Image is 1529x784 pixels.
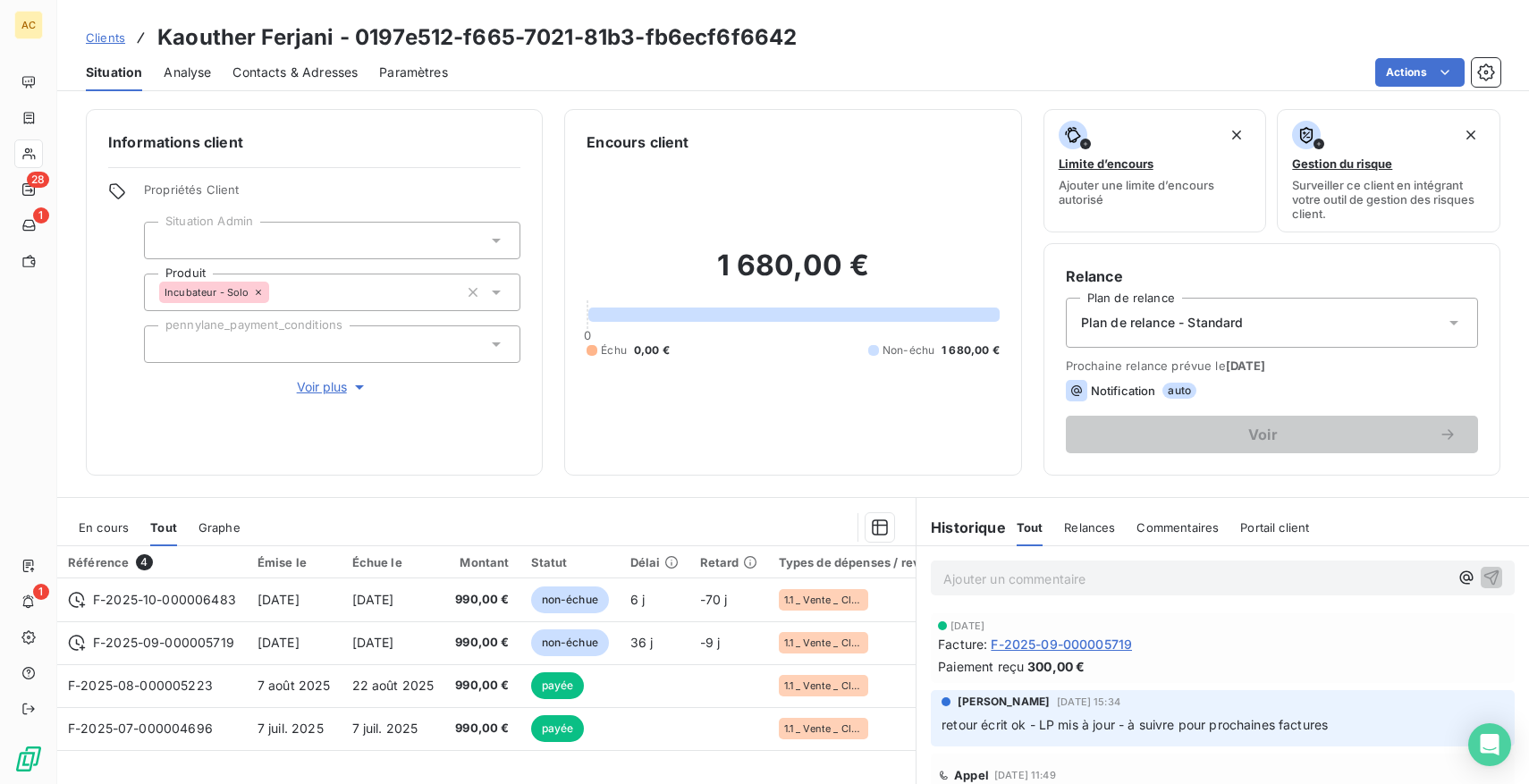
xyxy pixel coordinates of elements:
[258,592,300,607] span: [DATE]
[630,592,645,607] span: 6 j
[587,131,688,153] h6: Encours client
[1136,520,1219,535] span: Commentaires
[258,721,324,736] span: 7 juil. 2025
[159,336,173,352] input: Ajouter une valeur
[784,594,863,605] span: 1.1 _ Vente _ Clients
[144,182,520,207] span: Propriétés Client
[1277,109,1500,232] button: Gestion du risqueSurveiller ce client en intégrant votre outil de gestion des risques client.
[79,520,129,535] span: En cours
[938,657,1024,676] span: Paiement reçu
[352,592,394,607] span: [DATE]
[164,63,211,81] span: Analyse
[258,555,331,569] div: Émise le
[258,635,300,650] span: [DATE]
[352,635,394,650] span: [DATE]
[136,554,152,570] span: 4
[994,770,1056,780] span: [DATE] 11:49
[455,634,509,652] span: 990,00 €
[455,591,509,609] span: 990,00 €
[779,555,949,569] div: Types de dépenses / revenus
[108,131,520,153] h6: Informations client
[601,342,627,358] span: Échu
[954,768,989,782] span: Appel
[1057,696,1120,707] span: [DATE] 15:34
[1087,427,1439,442] span: Voir
[700,592,728,607] span: -70 j
[144,377,520,397] button: Voir plus
[269,284,283,300] input: Ajouter une valeur
[531,586,609,613] span: non-échue
[33,207,49,223] span: 1
[700,635,721,650] span: -9 j
[1162,383,1196,399] span: auto
[1064,520,1115,535] span: Relances
[531,715,585,742] span: payée
[150,520,177,535] span: Tout
[352,555,435,569] div: Échue le
[531,672,585,699] span: payée
[950,620,984,631] span: [DATE]
[33,584,49,600] span: 1
[531,555,609,569] div: Statut
[942,717,1328,732] span: retour écrit ok - LP mis à jour - à suivre pour prochaines factures
[352,721,418,736] span: 7 juil. 2025
[1066,416,1478,453] button: Voir
[455,720,509,738] span: 990,00 €
[157,21,797,54] h3: Kaouther Ferjani - 0197e512-f665-7021-81b3-fb6ecf6f6642
[199,520,241,535] span: Graphe
[1066,358,1478,373] span: Prochaine relance prévue le
[917,517,1006,538] h6: Historique
[159,232,173,249] input: Ajouter une valeur
[68,678,213,693] span: F-2025-08-000005223
[700,555,757,569] div: Retard
[584,328,591,342] span: 0
[1292,178,1485,221] span: Surveiller ce client en intégrant votre outil de gestion des risques client.
[634,342,670,358] span: 0,00 €
[68,721,213,736] span: F-2025-07-000004696
[14,11,43,39] div: AC
[1081,314,1244,332] span: Plan de relance - Standard
[27,172,49,188] span: 28
[938,635,987,653] span: Facture :
[1468,723,1511,766] div: Open Intercom Messenger
[1027,657,1085,676] span: 300,00 €
[1240,520,1309,535] span: Portail client
[455,677,509,695] span: 990,00 €
[784,637,863,648] span: 1.1 _ Vente _ Clients
[630,635,654,650] span: 36 j
[232,63,358,81] span: Contacts & Adresses
[883,342,934,358] span: Non-échu
[1043,109,1267,232] button: Limite d’encoursAjouter une limite d’encours autorisé
[297,378,368,396] span: Voir plus
[379,63,448,81] span: Paramètres
[942,342,1000,358] span: 1 680,00 €
[630,555,679,569] div: Délai
[93,634,234,652] span: F-2025-09-000005719
[1017,520,1043,535] span: Tout
[958,694,1050,710] span: [PERSON_NAME]
[93,591,236,609] span: F-2025-10-000006483
[784,680,863,691] span: 1.1 _ Vente _ Clients
[165,287,249,298] span: Incubateur - Solo
[531,629,609,656] span: non-échue
[86,29,125,46] a: Clients
[1375,58,1465,87] button: Actions
[784,723,863,734] span: 1.1 _ Vente _ Clients
[14,745,43,773] img: Logo LeanPay
[86,63,142,81] span: Situation
[991,635,1132,653] span: F-2025-09-000005719
[1226,358,1266,373] span: [DATE]
[68,554,236,570] div: Référence
[86,30,125,45] span: Clients
[1059,156,1153,171] span: Limite d’encours
[1292,156,1392,171] span: Gestion du risque
[587,248,999,301] h2: 1 680,00 €
[1066,266,1478,287] h6: Relance
[352,678,435,693] span: 22 août 2025
[1059,178,1252,207] span: Ajouter une limite d’encours autorisé
[455,555,509,569] div: Montant
[258,678,331,693] span: 7 août 2025
[1091,384,1156,398] span: Notification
